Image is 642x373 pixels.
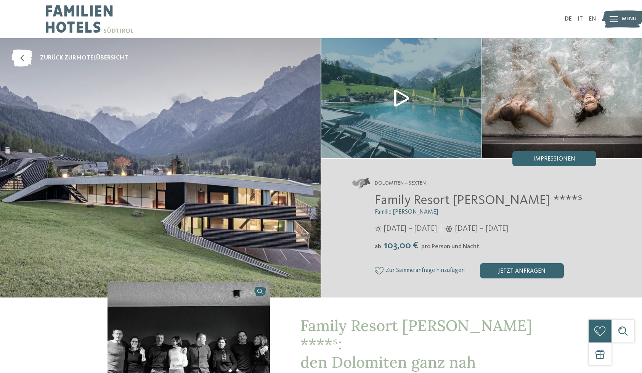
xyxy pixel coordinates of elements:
[40,54,128,62] span: zurück zur Hotelübersicht
[421,244,479,250] span: pro Person und Nacht
[589,16,596,22] a: EN
[455,223,508,234] span: [DATE] – [DATE]
[321,38,481,158] img: Unser Familienhotel in Sexten, euer Urlaubszuhause in den Dolomiten
[445,225,453,232] i: Öffnungszeiten im Winter
[375,180,426,187] span: Dolomiten – Sexten
[622,15,637,23] span: Menü
[384,223,437,234] span: [DATE] – [DATE]
[300,316,532,372] span: Family Resort [PERSON_NAME] ****ˢ: den Dolomiten ganz nah
[375,194,583,207] span: Family Resort [PERSON_NAME] ****ˢ
[382,241,421,251] span: 103,00 €
[11,50,128,67] a: zurück zur Hotelübersicht
[375,209,438,215] span: Familie [PERSON_NAME]
[533,156,575,162] span: Impressionen
[480,263,564,278] div: jetzt anfragen
[578,16,583,22] a: IT
[386,267,465,274] span: Zur Sammelanfrage hinzufügen
[375,225,382,232] i: Öffnungszeiten im Sommer
[565,16,572,22] a: DE
[375,244,381,250] span: ab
